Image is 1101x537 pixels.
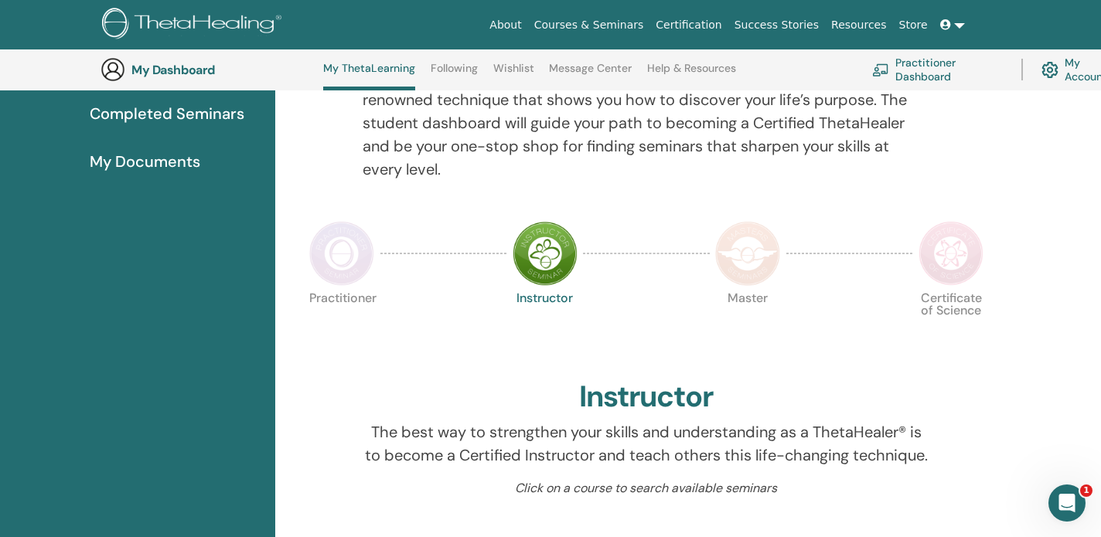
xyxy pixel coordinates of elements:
span: Completed Seminars [90,102,244,125]
img: logo.png [102,8,287,42]
p: Master [715,292,780,357]
a: Success Stories [728,11,825,39]
img: cog.svg [1041,58,1058,82]
p: Certificate of Science [919,292,983,357]
a: Help & Resources [647,62,736,87]
img: generic-user-icon.jpg [101,57,125,82]
h2: Instructor [579,379,714,415]
img: Master [715,221,780,286]
img: chalkboard-teacher.svg [872,63,889,76]
span: 1 [1080,484,1092,497]
a: Wishlist [493,62,534,87]
p: Your journey starts here; welcome to ThetaLearning HQ. Learn the world-renowned technique that sh... [363,65,931,181]
img: Certificate of Science [919,221,983,286]
img: Instructor [513,221,578,286]
span: My Documents [90,150,200,173]
a: Practitioner Dashboard [872,53,1003,87]
p: Practitioner [309,292,374,357]
a: Certification [649,11,728,39]
a: Message Center [549,62,632,87]
a: About [483,11,527,39]
a: Resources [825,11,893,39]
a: Courses & Seminars [528,11,650,39]
a: Following [431,62,478,87]
a: My ThetaLearning [323,62,415,90]
p: The best way to strengthen your skills and understanding as a ThetaHealer® is to become a Certifi... [363,420,931,467]
h3: My Dashboard [131,63,286,77]
p: Click on a course to search available seminars [363,479,931,498]
img: Practitioner [309,221,374,286]
iframe: Intercom live chat [1048,484,1086,522]
p: Instructor [513,292,578,357]
a: Store [893,11,934,39]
